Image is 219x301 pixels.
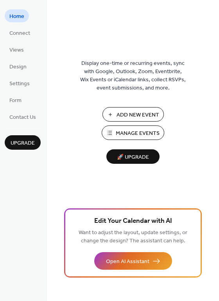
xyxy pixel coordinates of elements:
[5,135,41,150] button: Upgrade
[9,97,22,105] span: Form
[9,13,24,21] span: Home
[94,252,172,270] button: Open AI Assistant
[9,63,27,71] span: Design
[11,139,35,147] span: Upgrade
[80,59,186,92] span: Display one-time or recurring events, sync with Google, Outlook, Zoom, Eventbrite, Wix Events or ...
[5,43,29,56] a: Views
[102,125,164,140] button: Manage Events
[9,29,30,38] span: Connect
[5,77,34,90] a: Settings
[94,216,172,227] span: Edit Your Calendar with AI
[9,46,24,54] span: Views
[111,152,155,163] span: 🚀 Upgrade
[117,111,159,119] span: Add New Event
[5,26,35,39] a: Connect
[5,110,41,123] a: Contact Us
[106,149,160,164] button: 🚀 Upgrade
[9,80,30,88] span: Settings
[102,107,164,122] button: Add New Event
[5,60,31,73] a: Design
[5,9,29,22] a: Home
[116,129,160,138] span: Manage Events
[5,93,26,106] a: Form
[106,258,149,266] span: Open AI Assistant
[9,113,36,122] span: Contact Us
[79,228,187,246] span: Want to adjust the layout, update settings, or change the design? The assistant can help.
